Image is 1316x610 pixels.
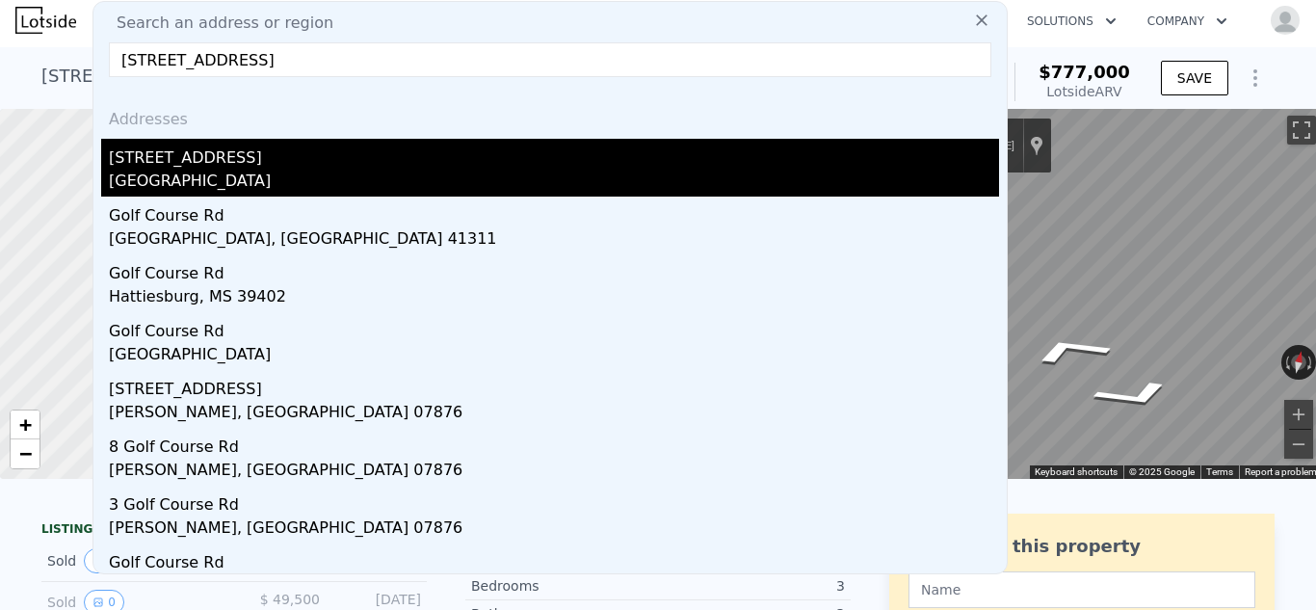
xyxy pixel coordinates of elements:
div: Sold [47,548,219,573]
span: © 2025 Google [1129,466,1195,477]
a: Zoom out [11,439,39,468]
button: Company [1132,4,1243,39]
path: Go Northwest, Mount Gilead Pl Dr [999,328,1142,373]
div: [GEOGRAPHIC_DATA] [109,343,999,370]
div: Bedrooms [471,576,658,596]
input: Enter an address, city, region, neighborhood or zip code [109,42,991,77]
button: SAVE [1161,61,1228,95]
button: Reset the view [1287,344,1309,382]
div: 8 Golf Course Rd [109,428,999,459]
div: Ask about this property [908,533,1255,560]
span: $777,000 [1039,62,1130,82]
div: [STREET_ADDRESS] [109,139,999,170]
div: [GEOGRAPHIC_DATA] [109,170,999,197]
div: [STREET_ADDRESS] , [GEOGRAPHIC_DATA] , SC 29576 [41,63,502,90]
div: Golf Course Rd [109,544,999,574]
div: Lotside ARV [1039,82,1130,101]
div: Hattiesburg, MS 39402 [109,285,999,312]
button: Keyboard shortcuts [1035,465,1118,479]
div: Golf Course Rd [109,197,999,227]
input: Name [908,571,1255,608]
img: Lotside [15,7,76,34]
div: Golf Course Rd [109,254,999,285]
div: [GEOGRAPHIC_DATA], [GEOGRAPHIC_DATA] 41311 [109,227,999,254]
div: LISTING & SALE HISTORY [41,521,427,541]
div: 3 [658,576,845,596]
a: Show location on map [1030,135,1043,156]
button: Show Options [1236,59,1275,97]
img: avatar [1270,5,1301,36]
button: View historical data [84,548,124,573]
button: Zoom out [1284,430,1313,459]
a: Terms [1206,466,1233,477]
span: Search an address or region [101,12,333,35]
div: [PERSON_NAME], [GEOGRAPHIC_DATA] 07876 [109,459,999,486]
a: Zoom in [11,411,39,439]
span: + [19,412,32,437]
div: Addresses [101,93,999,139]
button: Zoom in [1284,400,1313,429]
div: [PERSON_NAME], [GEOGRAPHIC_DATA] 07876 [109,517,999,544]
path: Go Southeast, Mount Gilead Pl Dr [1064,373,1206,418]
div: 3 Golf Course Rd [109,486,999,517]
button: Solutions [1012,4,1132,39]
div: Golf Course Rd [109,312,999,343]
div: [STREET_ADDRESS] [109,370,999,401]
span: $ 49,500 [260,592,320,607]
button: Rotate clockwise [1305,345,1316,380]
button: Rotate counterclockwise [1281,345,1292,380]
span: − [19,441,32,465]
div: [PERSON_NAME], [GEOGRAPHIC_DATA] 07876 [109,401,999,428]
button: Toggle fullscreen view [1287,116,1316,145]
